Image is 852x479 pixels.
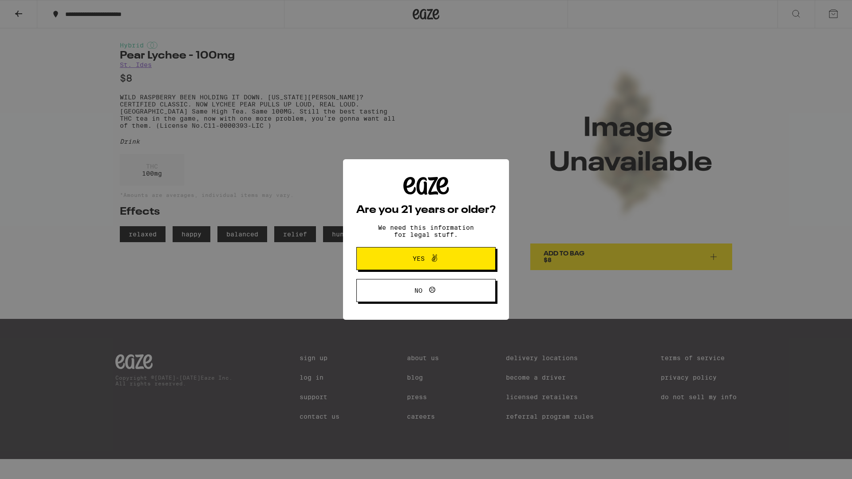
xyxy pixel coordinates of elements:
h2: Are you 21 years or older? [356,205,496,216]
button: No [356,279,496,302]
span: No [414,287,422,294]
p: We need this information for legal stuff. [371,224,481,238]
button: Yes [356,247,496,270]
span: Yes [413,255,425,262]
